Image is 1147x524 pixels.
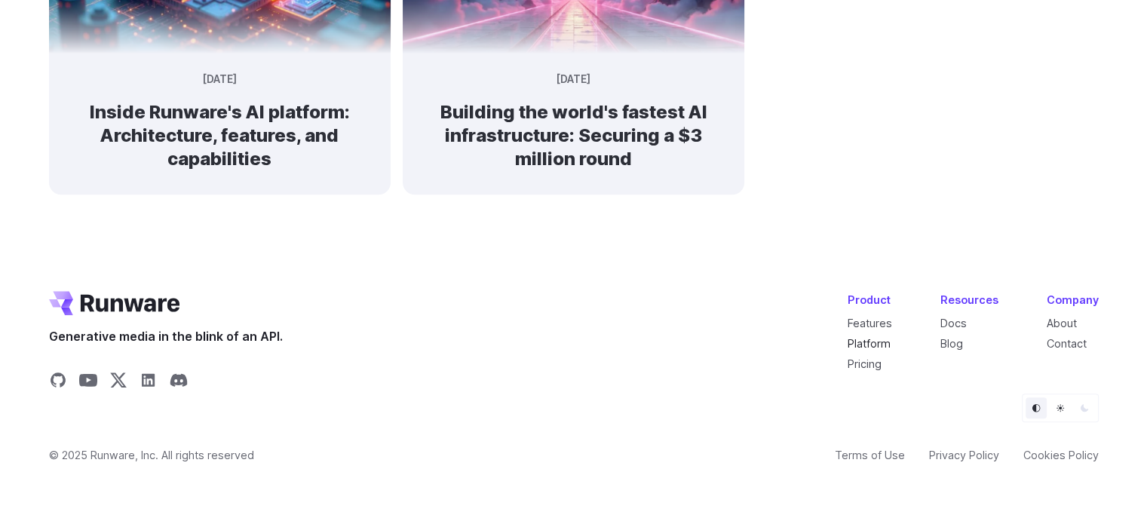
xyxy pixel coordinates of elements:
[49,41,391,195] a: A futuristic holographic city glowing blue and orange, emerging from a computer chip [DATE] Insid...
[848,317,892,329] a: Features
[848,291,892,308] div: Product
[73,100,366,171] h2: Inside Runware's AI platform: Architecture, features, and capabilities
[940,291,998,308] div: Resources
[835,446,905,464] a: Terms of Use
[49,371,67,394] a: Share on GitHub
[49,327,283,347] span: Generative media in the blink of an API.
[170,371,188,394] a: Share on Discord
[49,291,180,315] a: Go to /
[49,446,254,464] span: © 2025 Runware, Inc. All rights reserved
[1047,291,1099,308] div: Company
[1050,397,1071,418] button: Light
[203,72,237,88] time: [DATE]
[1074,397,1095,418] button: Dark
[1047,337,1087,350] a: Contact
[1023,446,1099,464] a: Cookies Policy
[1047,317,1077,329] a: About
[1022,394,1099,422] ul: Theme selector
[140,371,158,394] a: Share on LinkedIn
[79,371,97,394] a: Share on YouTube
[940,337,963,350] a: Blog
[848,337,891,350] a: Platform
[929,446,999,464] a: Privacy Policy
[940,317,967,329] a: Docs
[109,371,127,394] a: Share on X
[427,100,720,171] h2: Building the world's fastest AI infrastructure: Securing a $3 million round
[557,72,590,88] time: [DATE]
[848,357,882,370] a: Pricing
[403,41,744,195] a: Futuristic neon archway over a glowing path leading into a sunset [DATE] Building the world's fas...
[1026,397,1047,418] button: Default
